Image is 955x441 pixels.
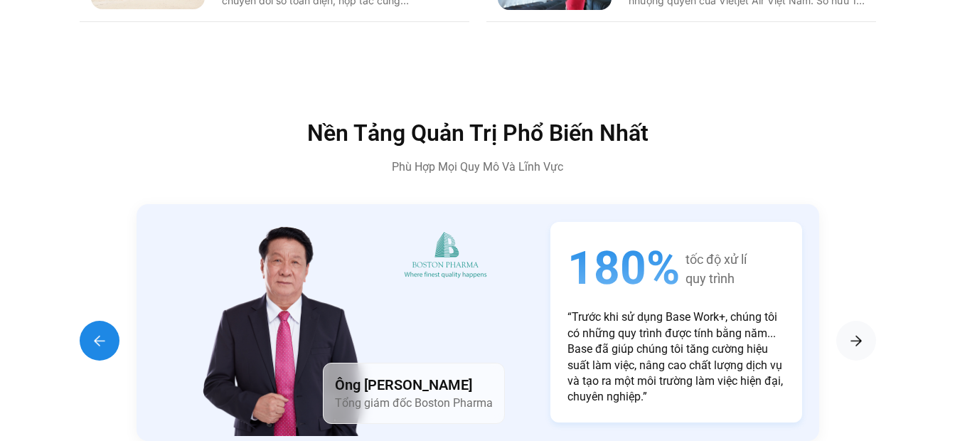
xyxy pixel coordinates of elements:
[685,250,747,288] span: tốc độ xử lí quy trình
[176,122,780,144] h2: Nền Tảng Quản Trị Phổ Biến Nhất
[335,396,493,410] span: Tổng giám đốc Boston Pharma
[80,321,119,361] div: Previous slide
[335,375,493,395] h4: Ông [PERSON_NAME]
[176,159,780,176] p: Phù Hợp Mọi Quy Mô Và Lĩnh Vực
[198,223,371,436] img: image-327-1.png
[567,309,785,405] p: “Trước khi sử dụng Base Work+, chúng tôi có những quy trình được tính bằng năm... Base đã giúp ch...
[567,239,680,298] span: 180%
[836,321,876,361] div: Next slide
[848,332,865,349] img: arrow-right-1.png
[396,232,498,280] img: image-6.png
[91,332,108,349] img: arrow-right.png
[137,204,819,441] div: 1 / 5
